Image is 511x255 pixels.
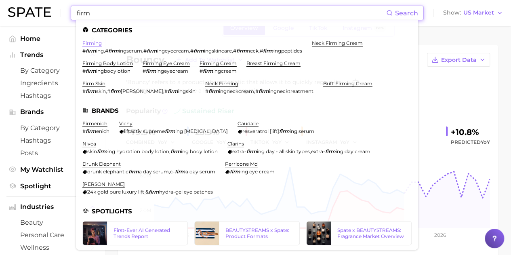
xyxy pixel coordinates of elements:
span: # [105,48,108,54]
span: Show [443,11,461,15]
span: ingskincare [204,48,232,54]
a: Hashtags [6,89,99,102]
span: ing [96,48,104,54]
a: personal care [6,229,99,241]
a: neck firming cream [312,40,363,46]
span: # [164,88,168,94]
a: firmenich [82,120,107,126]
span: ing [MEDICAL_DATA] [175,128,228,134]
span: ingeyecream [156,68,188,74]
span: wellness [20,244,85,251]
span: [PERSON_NAME] [121,88,163,94]
a: firming cream [200,60,237,66]
span: # [200,68,203,74]
em: firm [97,148,107,154]
a: wellness [6,241,99,254]
a: clarins [227,141,244,147]
a: Posts [6,147,99,159]
a: First-Ever AI Generated Trends Report [82,221,188,245]
div: Spate x BEAUTYSTREAMS: Fragrance Market Overview [337,227,405,239]
span: 24k gold pure luxury lift & [87,189,149,195]
em: firm [147,48,157,54]
span: ingeyecream [157,48,189,54]
span: skin [87,148,97,154]
span: ing day cream [336,148,370,154]
span: Trends [20,51,85,59]
a: drunk elephant [82,161,121,167]
a: nivea [82,141,96,147]
span: # [255,88,259,94]
span: enich [96,128,109,134]
a: by Category [6,64,99,77]
div: , [82,148,218,154]
button: ShowUS Market [441,8,505,18]
em: firm [108,48,119,54]
span: extra- [311,148,325,154]
button: Trends [6,49,99,61]
em: firm [263,48,273,54]
span: personal care [20,231,85,239]
button: Brands [6,106,99,118]
a: BEAUTYSTREAMS x Spate: Product Formats [194,221,300,245]
span: by Category [20,67,85,74]
a: caudalie [238,120,259,126]
a: Ingredients [6,77,99,89]
a: firming body lotion [82,60,133,66]
em: firm [86,68,96,74]
span: # [82,128,86,134]
span: ing body lotion [181,148,218,154]
span: ingcream [213,68,237,74]
span: ingskin [178,88,196,94]
span: extra- [232,148,246,154]
span: Export Data [441,57,477,63]
span: Brands [20,108,85,116]
em: firm [175,169,185,175]
em: firm [236,48,247,54]
span: skin [96,88,106,94]
span: # [82,48,86,54]
img: SPATE [8,7,51,17]
span: hydra-gel eye patches [159,189,213,195]
a: breast firming cream [246,60,301,66]
li: Categories [82,27,412,34]
a: [PERSON_NAME] [82,181,125,187]
span: a day serum [185,169,215,175]
span: neck [247,48,259,54]
span: Search [395,9,418,17]
span: # [143,68,146,74]
tspan: 2026 [434,232,446,238]
span: by Category [20,124,85,132]
span: Hashtags [20,92,85,99]
a: butt firming cream [323,80,372,86]
span: Spotlight [20,182,85,190]
div: , [82,169,215,175]
span: # [205,88,208,94]
em: firm [208,88,219,94]
em: firm [86,128,96,134]
div: , , , , , [82,48,302,54]
span: Hashtags [20,137,85,144]
button: Industries [6,201,99,213]
span: liftactiv supreme [124,128,165,134]
a: My Watchlist [6,163,99,176]
div: , , [82,88,196,94]
em: firm [203,68,213,74]
span: Predicted [451,137,490,147]
a: Hashtags [6,134,99,147]
div: , [205,88,313,94]
em: firm [86,88,96,94]
em: firm [149,189,159,195]
span: a day serum [139,169,169,175]
span: ing day - all skin types [257,148,310,154]
a: perricone md [225,161,258,167]
a: by Category [6,122,99,134]
em: firm [170,148,181,154]
span: US Market [463,11,494,15]
div: First-Ever AI Generated Trends Report [114,227,181,239]
button: Export Data [427,53,490,67]
a: Spotlight [6,180,99,192]
em: firm [193,48,204,54]
li: Spotlights [82,208,412,215]
span: resveratrol [lift] [242,128,279,134]
a: Spate x BEAUTYSTREAMS: Fragrance Market Overview [306,221,412,245]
